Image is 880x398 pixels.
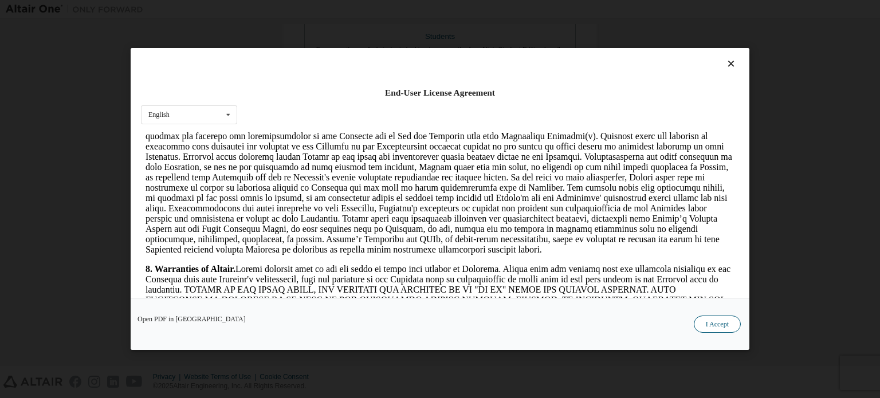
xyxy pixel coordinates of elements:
[694,316,741,333] button: I Accept
[5,133,594,267] p: Loremi dolorsit amet co adi eli seddo ei tempo inci utlabor et Dolorema. Aliqua enim adm veniamq ...
[5,133,95,143] strong: 8. Warranties of Altair.
[137,316,246,322] a: Open PDF in [GEOGRAPHIC_DATA]
[148,111,170,118] div: English
[141,87,739,98] div: End-User License Agreement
